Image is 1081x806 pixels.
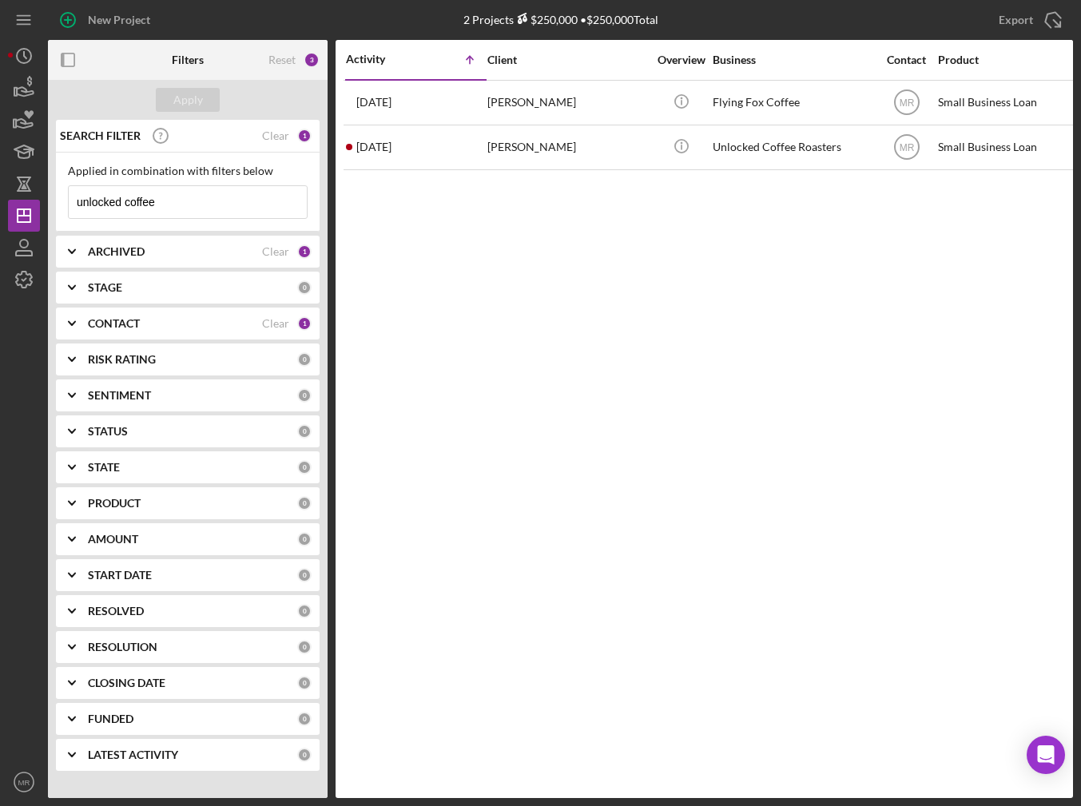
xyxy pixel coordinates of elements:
button: Export [983,4,1073,36]
div: [PERSON_NAME] [487,126,647,169]
b: SEARCH FILTER [60,129,141,142]
b: STATUS [88,425,128,438]
div: 0 [297,388,312,403]
div: 0 [297,676,312,690]
div: New Project [88,4,150,36]
time: 2025-09-12 21:41 [356,141,391,153]
div: 0 [297,532,312,546]
div: Client [487,54,647,66]
div: Clear [262,245,289,258]
div: 0 [297,280,312,295]
div: Reset [268,54,296,66]
time: 2025-09-08 17:26 [356,96,391,109]
div: $250,000 [514,13,578,26]
b: START DATE [88,569,152,582]
div: Export [999,4,1033,36]
div: 0 [297,352,312,367]
div: Apply [173,88,203,112]
text: MR [18,778,30,787]
b: LATEST ACTIVITY [88,748,178,761]
b: ARCHIVED [88,245,145,258]
div: Overview [651,54,711,66]
div: 0 [297,748,312,762]
div: 0 [297,640,312,654]
b: SENTIMENT [88,389,151,402]
button: MR [8,766,40,798]
div: [PERSON_NAME] [487,81,647,124]
div: 2 Projects • $250,000 Total [463,13,658,26]
button: New Project [48,4,166,36]
b: AMOUNT [88,533,138,546]
div: 1 [297,129,312,143]
div: 0 [297,496,312,510]
b: Filters [172,54,204,66]
div: Flying Fox Coffee [713,81,872,124]
b: STATE [88,461,120,474]
div: Unlocked Coffee Roasters [713,126,872,169]
div: Business [713,54,872,66]
b: RESOLUTION [88,641,157,653]
b: PRODUCT [88,497,141,510]
div: Clear [262,129,289,142]
div: 0 [297,604,312,618]
div: Open Intercom Messenger [1027,736,1065,774]
div: 1 [297,316,312,331]
div: Activity [346,53,416,66]
button: Apply [156,88,220,112]
b: FUNDED [88,713,133,725]
b: STAGE [88,281,122,294]
text: MR [899,142,914,153]
b: CLOSING DATE [88,677,165,689]
div: 0 [297,712,312,726]
b: CONTACT [88,317,140,330]
div: 0 [297,424,312,439]
text: MR [899,97,914,109]
div: Applied in combination with filters below [68,165,308,177]
div: Contact [876,54,936,66]
div: 3 [304,52,320,68]
b: RISK RATING [88,353,156,366]
div: Clear [262,317,289,330]
div: 0 [297,460,312,474]
b: RESOLVED [88,605,144,617]
div: 0 [297,568,312,582]
div: 1 [297,244,312,259]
